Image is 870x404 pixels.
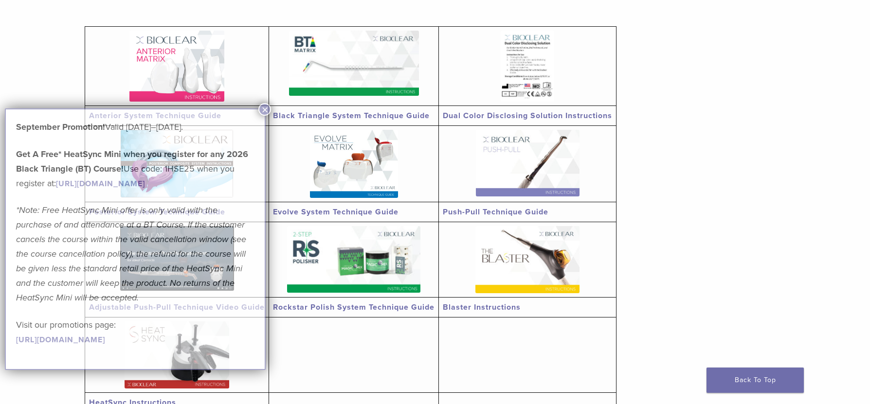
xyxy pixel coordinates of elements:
a: [URL][DOMAIN_NAME] [16,335,105,345]
a: Dual Color Disclosing Solution Instructions [443,111,612,121]
a: Blaster Instructions [443,302,521,312]
em: *Note: Free HeatSync Mini offer is only valid with the purchase of and attendance at a BT Course.... [16,205,246,303]
p: Valid [DATE]–[DATE]. [16,120,254,134]
button: Close [258,103,271,116]
a: [URL][DOMAIN_NAME] [56,179,145,189]
a: Back To Top [707,368,804,393]
p: Use code: 1HSE25 when you register at: [16,147,254,191]
p: Visit our promotions page: [16,317,254,347]
a: Black Triangle System Technique Guide [273,111,430,121]
strong: Get A Free* HeatSync Mini when you register for any 2026 Black Triangle (BT) Course! [16,149,248,174]
a: Evolve System Technique Guide [273,207,399,217]
a: Push-Pull Technique Guide [443,207,548,217]
a: Rockstar Polish System Technique Guide [273,302,435,312]
b: September Promotion! [16,122,105,132]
